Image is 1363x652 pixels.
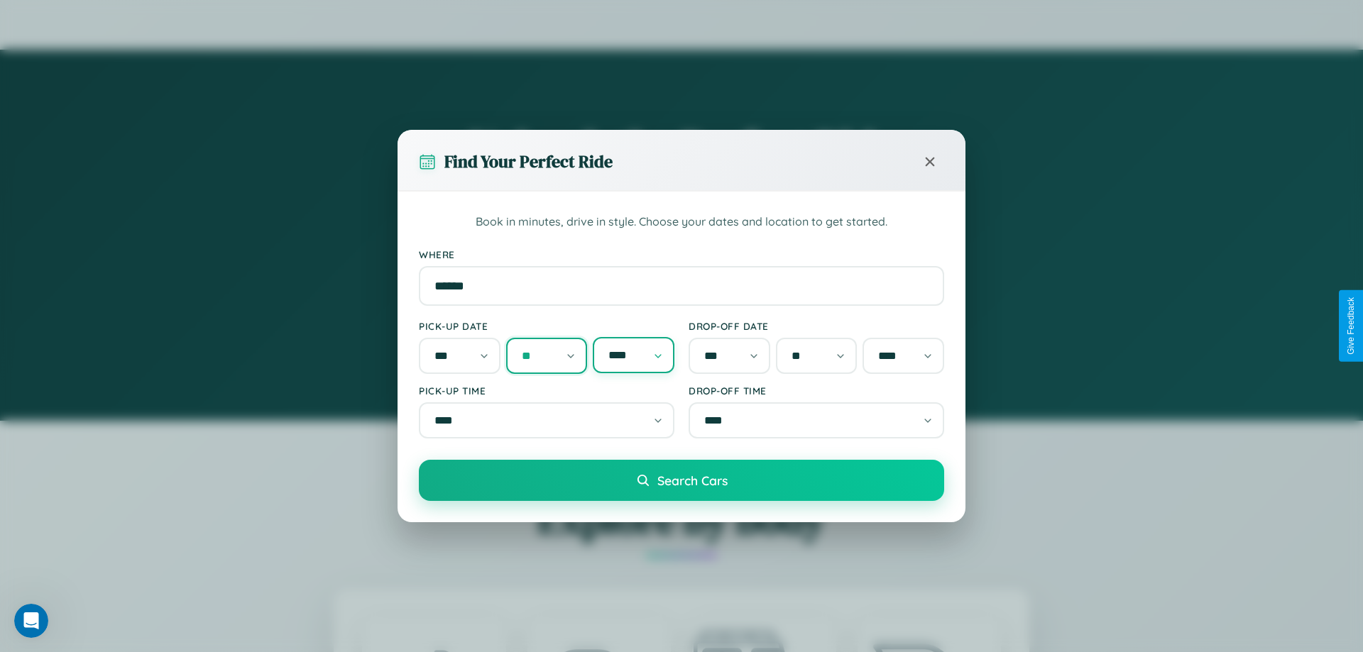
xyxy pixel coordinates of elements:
label: Where [419,248,944,260]
label: Pick-up Date [419,320,674,332]
h3: Find Your Perfect Ride [444,150,613,173]
span: Search Cars [657,473,728,488]
label: Drop-off Date [689,320,944,332]
button: Search Cars [419,460,944,501]
p: Book in minutes, drive in style. Choose your dates and location to get started. [419,213,944,231]
label: Drop-off Time [689,385,944,397]
label: Pick-up Time [419,385,674,397]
